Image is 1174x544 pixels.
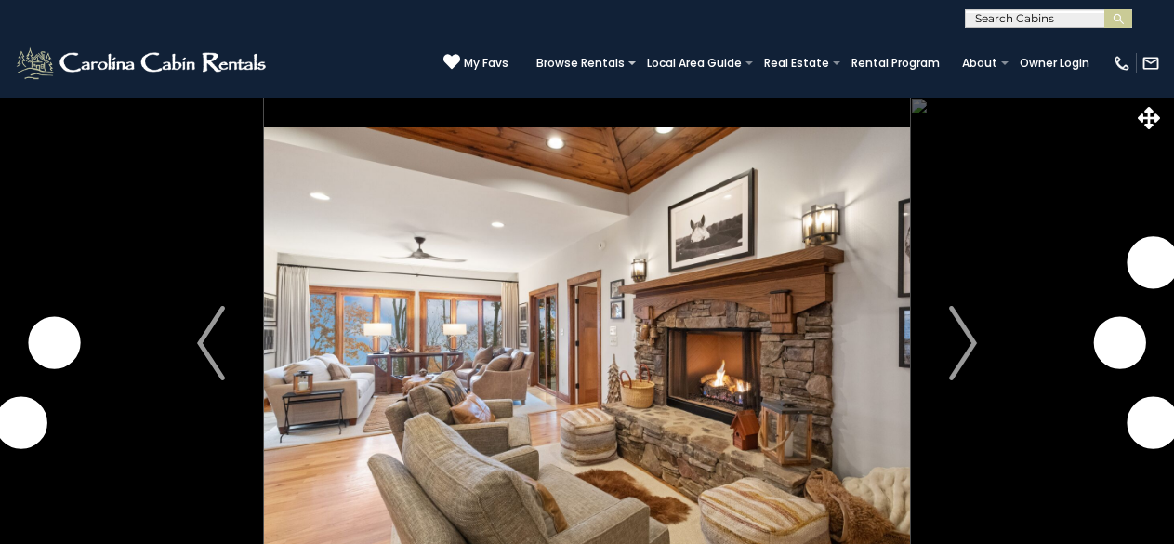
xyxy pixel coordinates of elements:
[14,45,271,82] img: White-1-2.png
[638,50,751,76] a: Local Area Guide
[443,53,508,73] a: My Favs
[464,55,508,72] span: My Favs
[1141,54,1160,73] img: mail-regular-white.png
[1113,54,1131,73] img: phone-regular-white.png
[197,306,225,380] img: arrow
[842,50,949,76] a: Rental Program
[755,50,838,76] a: Real Estate
[953,50,1007,76] a: About
[527,50,634,76] a: Browse Rentals
[1010,50,1099,76] a: Owner Login
[949,306,977,380] img: arrow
